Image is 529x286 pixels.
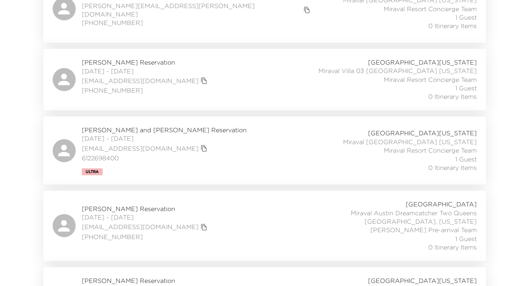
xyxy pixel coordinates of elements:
[384,146,477,155] span: Miraval Resort Concierge Team
[82,233,209,241] span: [PHONE_NUMBER]
[368,276,477,285] span: [GEOGRAPHIC_DATA][US_STATE]
[199,143,209,154] button: copy primary member email
[455,84,477,92] span: 1 Guest
[82,134,247,143] span: [DATE] - [DATE]
[43,191,486,261] a: [PERSON_NAME] Reservation[DATE] - [DATE][EMAIL_ADDRESS][DOMAIN_NAME]copy primary member email[PHO...
[455,234,477,243] span: 1 Guest
[82,126,247,134] span: [PERSON_NAME] and [PERSON_NAME] Reservation
[82,223,199,231] a: [EMAIL_ADDRESS][DOMAIN_NAME]
[82,154,247,162] span: 6122698400
[307,209,477,226] span: Miraval Austin Dreamcatcher Two Queens [GEOGRAPHIC_DATA], [US_STATE]
[43,116,486,185] a: [PERSON_NAME] and [PERSON_NAME] Reservation[DATE] - [DATE][EMAIL_ADDRESS][DOMAIN_NAME]copy primar...
[428,22,477,30] span: 0 Itinerary Items
[343,138,477,146] span: Miraval [GEOGRAPHIC_DATA] [US_STATE]
[82,76,199,85] a: [EMAIL_ADDRESS][DOMAIN_NAME]
[428,163,477,172] span: 0 Itinerary Items
[43,49,486,110] a: [PERSON_NAME] Reservation[DATE] - [DATE][EMAIL_ADDRESS][DOMAIN_NAME]copy primary member email[PHO...
[370,226,477,234] span: [PERSON_NAME] Pre-arrival Team
[455,13,477,22] span: 1 Guest
[86,170,99,174] span: Ultra
[82,67,209,75] span: [DATE] - [DATE]
[82,213,209,221] span: [DATE] - [DATE]
[455,155,477,163] span: 1 Guest
[82,205,209,213] span: [PERSON_NAME] Reservation
[368,58,477,67] span: [GEOGRAPHIC_DATA][US_STATE]
[82,18,313,27] span: [PHONE_NUMBER]
[82,144,199,153] a: [EMAIL_ADDRESS][DOMAIN_NAME]
[82,2,302,19] a: [PERSON_NAME][EMAIL_ADDRESS][PERSON_NAME][DOMAIN_NAME]
[82,276,209,285] span: [PERSON_NAME] Reservation
[428,92,477,101] span: 0 Itinerary Items
[384,5,477,13] span: Miraval Resort Concierge Team
[199,75,209,86] button: copy primary member email
[428,243,477,251] span: 0 Itinerary Items
[318,67,477,75] span: Miraval Villa 03 [GEOGRAPHIC_DATA] [US_STATE]
[384,75,477,84] span: Miraval Resort Concierge Team
[368,129,477,137] span: [GEOGRAPHIC_DATA][US_STATE]
[82,58,209,67] span: [PERSON_NAME] Reservation
[302,5,312,15] button: copy primary member email
[199,222,209,233] button: copy primary member email
[406,200,477,208] span: [GEOGRAPHIC_DATA]
[82,86,209,95] span: [PHONE_NUMBER]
